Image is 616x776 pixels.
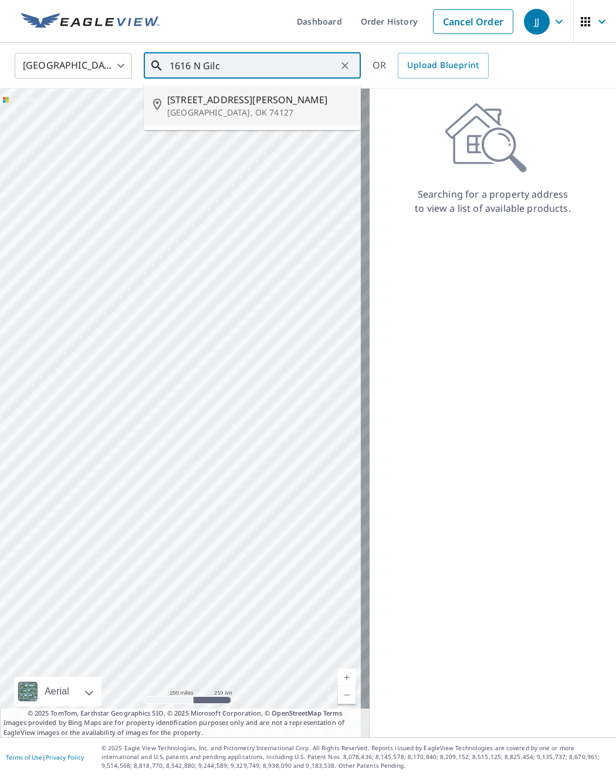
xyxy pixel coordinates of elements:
[338,686,356,704] a: Current Level 5, Zoom Out
[170,49,337,82] input: Search by address or latitude-longitude
[28,709,343,719] span: © 2025 TomTom, Earthstar Geographics SIO, © 2025 Microsoft Corporation, ©
[21,13,160,31] img: EV Logo
[433,9,513,34] a: Cancel Order
[41,677,73,706] div: Aerial
[6,753,42,761] a: Terms of Use
[407,58,479,73] span: Upload Blueprint
[14,677,101,706] div: Aerial
[524,9,550,35] div: JJ
[337,57,353,74] button: Clear
[272,709,321,717] a: OpenStreetMap
[167,93,351,107] span: [STREET_ADDRESS][PERSON_NAME]
[338,669,356,686] a: Current Level 5, Zoom In
[15,49,132,82] div: [GEOGRAPHIC_DATA]
[46,753,84,761] a: Privacy Policy
[414,187,571,215] p: Searching for a property address to view a list of available products.
[6,754,84,761] p: |
[323,709,343,717] a: Terms
[167,107,351,118] p: [GEOGRAPHIC_DATA], OK 74127
[398,53,488,79] a: Upload Blueprint
[373,53,489,79] div: OR
[101,744,610,770] p: © 2025 Eagle View Technologies, Inc. and Pictometry International Corp. All Rights Reserved. Repo...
